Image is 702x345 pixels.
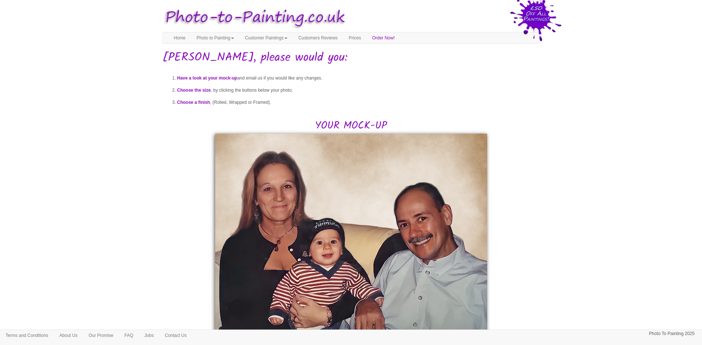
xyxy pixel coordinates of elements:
[139,330,159,341] a: Jobs
[163,120,540,132] h2: YOUR MOCK-UP
[177,72,540,84] li: and email us if you would like any changes.
[343,32,366,43] a: Prices
[649,330,695,338] p: Photo To Painting 2025
[177,96,540,109] li: , (Rolled, Wrapped or Framed).
[54,330,83,341] a: About Us
[177,84,540,96] li: , by clicking the buttons below your photo.
[159,4,347,32] img: Photo to Painting
[177,100,210,105] span: Choose a finish
[240,32,293,43] a: Customer Paintings
[168,32,191,43] a: Home
[83,330,119,341] a: Our Promise
[191,32,240,43] a: Photo to Painting
[177,75,237,81] span: Have a look at your mock-up
[293,32,343,43] a: Customers Reviews
[159,330,192,341] a: Contact Us
[367,32,400,43] a: Order Now!
[163,51,540,64] h1: [PERSON_NAME], please would you:
[119,330,139,341] a: FAQ
[177,88,211,93] span: Choose the size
